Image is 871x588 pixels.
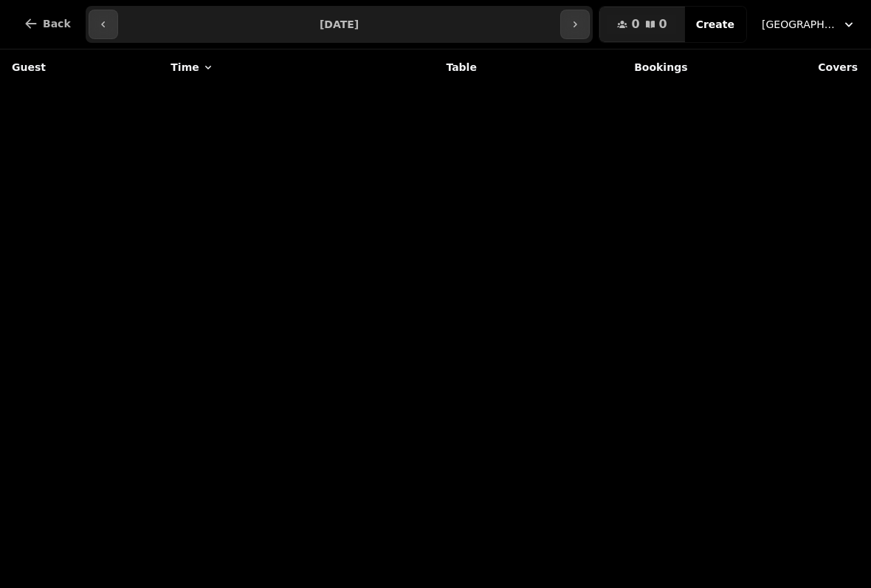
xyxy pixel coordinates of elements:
button: [GEOGRAPHIC_DATA][PERSON_NAME] [753,11,865,38]
span: 0 [631,18,639,30]
th: Table [342,49,486,85]
th: Covers [697,49,867,85]
button: Create [684,7,746,42]
th: Bookings [486,49,697,85]
button: Back [12,6,83,41]
span: 0 [659,18,667,30]
button: Time [171,60,213,75]
button: 00 [599,7,684,42]
span: Create [696,19,734,30]
span: Time [171,60,199,75]
span: Back [43,18,71,29]
span: [GEOGRAPHIC_DATA][PERSON_NAME] [762,17,836,32]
